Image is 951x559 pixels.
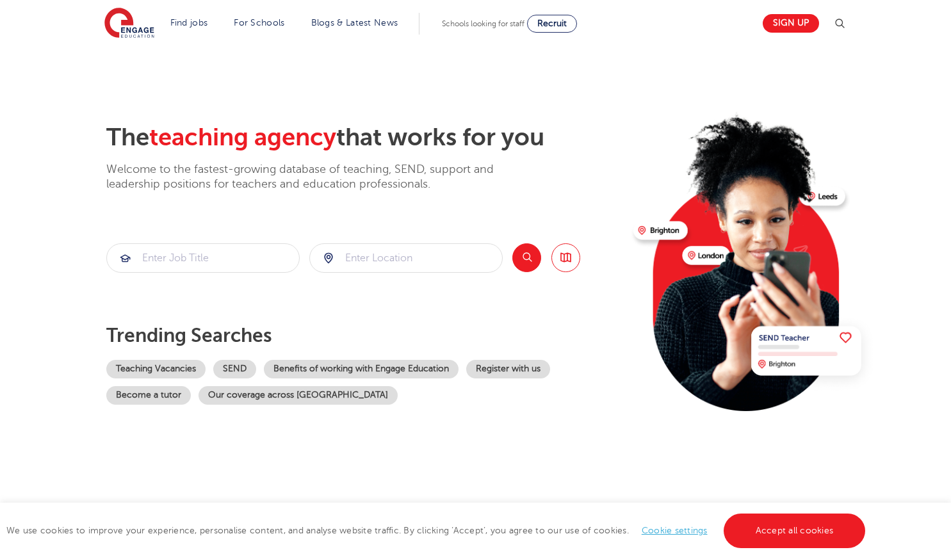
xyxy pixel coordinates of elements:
[149,124,336,151] span: teaching agency
[527,15,577,33] a: Recruit
[311,18,398,28] a: Blogs & Latest News
[512,243,541,272] button: Search
[213,360,256,378] a: SEND
[466,360,550,378] a: Register with us
[264,360,459,378] a: Benefits of working with Engage Education
[199,386,398,405] a: Our coverage across [GEOGRAPHIC_DATA]
[106,162,529,192] p: Welcome to the fastest-growing database of teaching, SEND, support and leadership positions for t...
[106,386,191,405] a: Become a tutor
[106,360,206,378] a: Teaching Vacancies
[642,526,708,535] a: Cookie settings
[170,18,208,28] a: Find jobs
[442,19,524,28] span: Schools looking for staff
[537,19,567,28] span: Recruit
[724,514,866,548] a: Accept all cookies
[106,123,623,152] h2: The that works for you
[234,18,284,28] a: For Schools
[104,8,154,40] img: Engage Education
[309,243,503,273] div: Submit
[6,526,868,535] span: We use cookies to improve your experience, personalise content, and analyse website traffic. By c...
[106,324,623,347] p: Trending searches
[310,244,502,272] input: Submit
[106,243,300,273] div: Submit
[763,14,819,33] a: Sign up
[107,244,299,272] input: Submit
